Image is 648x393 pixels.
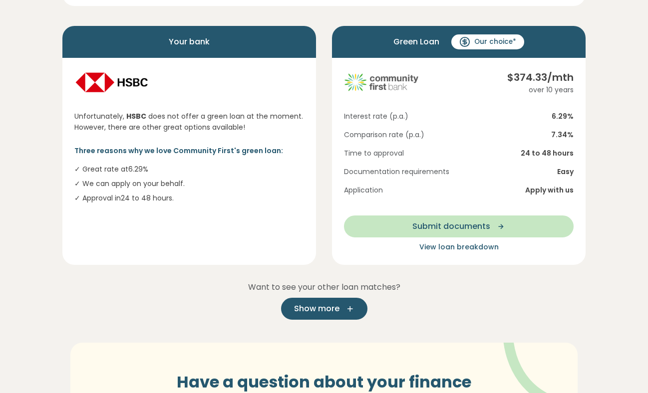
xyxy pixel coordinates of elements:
[344,111,408,122] span: Interest rate (p.a.)
[62,281,586,294] p: Want to see your other loan matches?
[525,185,574,196] span: Apply with us
[507,85,574,95] div: over 10 years
[126,111,146,121] strong: HSBC
[74,179,304,189] li: ✓ We can apply on your behalf.
[474,37,516,47] span: Our choice*
[74,145,304,156] p: Three reasons why we love Community First's green loan:
[412,220,490,232] span: Submit documents
[344,167,449,177] span: Documentation requirements
[344,185,383,196] span: Application
[74,164,304,175] li: ✓ Great rate at 6.29 %
[393,34,439,50] span: Green Loan
[551,130,574,140] span: 7.34 %
[294,303,339,315] span: Show more
[344,130,424,140] span: Comparison rate (p.a.)
[557,167,574,177] span: Easy
[507,70,574,85] div: $ 374.33 /mth
[552,111,574,122] span: 6.29 %
[169,34,210,50] span: Your bank
[74,111,304,133] p: Unfortunately, does not offer a green loan at the moment. However, there are other great options ...
[344,241,574,253] button: View loan breakdown
[344,215,574,237] button: Submit documents
[419,242,499,252] span: View loan breakdown
[74,193,304,203] li: ✓ Approval in 24 to 48 hours .
[281,298,367,320] button: Show more
[344,70,419,95] img: community-first logo
[344,148,404,159] span: Time to approval
[521,148,574,159] span: 24 to 48 hours
[74,70,149,95] img: HSBC logo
